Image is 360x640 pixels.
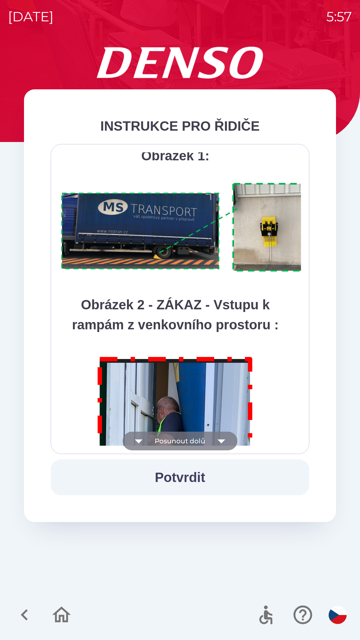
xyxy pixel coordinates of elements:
[59,179,318,276] img: A1ym8hFSA0ukAAAAAElFTkSuQmCC
[24,47,336,79] img: Logo
[123,432,237,450] button: Posunout dolů
[329,606,347,624] img: cs flag
[51,116,309,136] div: INSTRUKCE PRO ŘIDIČE
[51,459,309,495] button: Potvrdit
[8,7,54,27] p: [DATE]
[141,148,210,163] strong: Obrázek 1:
[90,348,261,593] img: M8MNayrTL6gAAAABJRU5ErkJggg==
[326,7,352,27] p: 5:57
[72,297,279,332] strong: Obrázek 2 - ZÁKAZ - Vstupu k rampám z venkovního prostoru :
